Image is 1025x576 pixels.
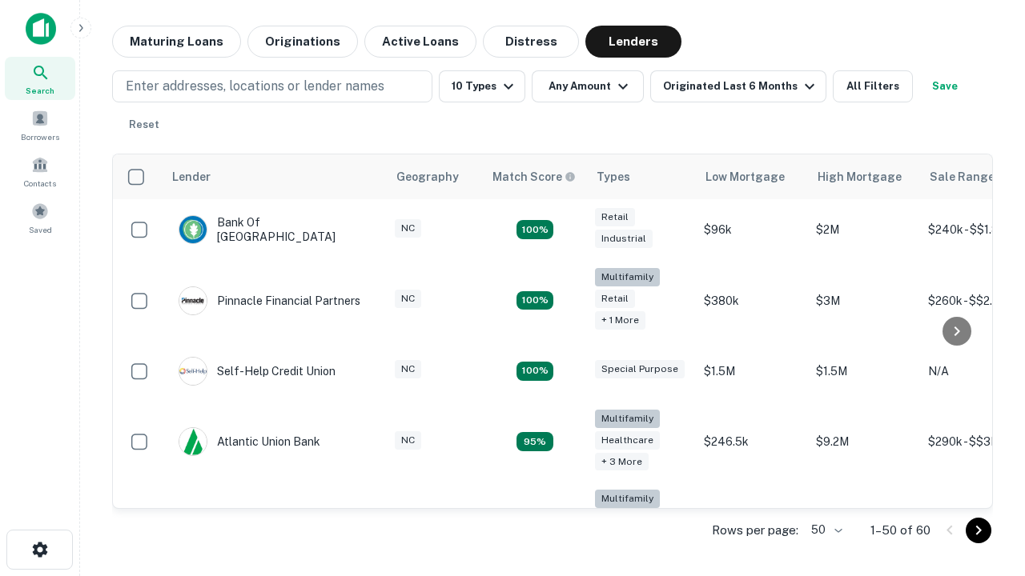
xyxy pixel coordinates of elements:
td: $246k [696,482,808,562]
div: Matching Properties: 11, hasApolloMatch: undefined [517,362,553,381]
button: 10 Types [439,70,525,102]
div: High Mortgage [818,167,902,186]
button: Originated Last 6 Months [650,70,826,102]
div: Pinnacle Financial Partners [179,286,360,315]
a: Borrowers [5,103,75,146]
div: Multifamily [595,410,660,428]
th: Geography [387,154,483,199]
a: Saved [5,196,75,239]
th: Capitalize uses an advanced AI algorithm to match your search with the best lender. The match sco... [483,154,587,199]
button: Lenders [585,26,681,58]
span: Saved [29,223,52,236]
button: Reset [119,109,170,141]
div: Low Mortgage [705,167,785,186]
th: Lender [163,154,387,199]
a: Contacts [5,150,75,193]
div: Matching Properties: 9, hasApolloMatch: undefined [517,432,553,451]
th: Types [587,154,696,199]
div: Geography [396,167,459,186]
div: Retail [595,208,635,226]
button: Active Loans [364,26,476,58]
div: NC [395,290,421,308]
div: Retail [595,290,635,308]
div: Originated Last 6 Months [663,77,819,96]
td: $9.2M [808,402,920,482]
h6: Match Score [492,168,573,186]
a: Search [5,57,75,100]
div: Multifamily [595,268,660,286]
img: picture [179,358,207,385]
div: Special Purpose [595,360,685,378]
div: Types [597,167,630,186]
button: Maturing Loans [112,26,241,58]
td: $380k [696,260,808,341]
div: Healthcare [595,431,660,450]
td: $3.2M [808,482,920,562]
p: 1–50 of 60 [870,521,931,540]
div: The Fidelity Bank [179,508,308,537]
div: Self-help Credit Union [179,357,336,386]
img: capitalize-icon.png [26,13,56,45]
th: Low Mortgage [696,154,808,199]
button: Distress [483,26,579,58]
button: Originations [247,26,358,58]
img: picture [179,287,207,314]
td: $246.5k [696,402,808,482]
div: Sale Range [930,167,995,186]
div: Matching Properties: 17, hasApolloMatch: undefined [517,291,553,310]
div: Industrial [595,230,653,248]
td: $1.5M [696,341,808,402]
iframe: Chat Widget [945,397,1025,474]
td: $2M [808,199,920,260]
div: + 3 more [595,453,649,471]
p: Enter addresses, locations or lender names [126,77,384,96]
td: $1.5M [808,341,920,402]
div: 50 [805,518,845,542]
div: Matching Properties: 15, hasApolloMatch: undefined [517,220,553,239]
div: Capitalize uses an advanced AI algorithm to match your search with the best lender. The match sco... [492,168,576,186]
span: Contacts [24,177,56,190]
td: $3M [808,260,920,341]
span: Search [26,84,54,97]
td: $96k [696,199,808,260]
th: High Mortgage [808,154,920,199]
button: Save your search to get updates of matches that match your search criteria. [919,70,971,102]
div: NC [395,219,421,238]
div: NC [395,360,421,378]
p: Rows per page: [712,521,798,540]
div: Atlantic Union Bank [179,427,320,456]
button: All Filters [833,70,913,102]
div: Bank Of [GEOGRAPHIC_DATA] [179,215,371,244]
button: Any Amount [532,70,644,102]
img: picture [179,428,207,455]
button: Go to next page [966,518,991,543]
button: Enter addresses, locations or lender names [112,70,432,102]
span: Borrowers [21,130,59,143]
div: Lender [172,167,211,186]
div: + 1 more [595,311,645,330]
div: Multifamily [595,490,660,508]
div: NC [395,431,421,450]
img: picture [179,216,207,243]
